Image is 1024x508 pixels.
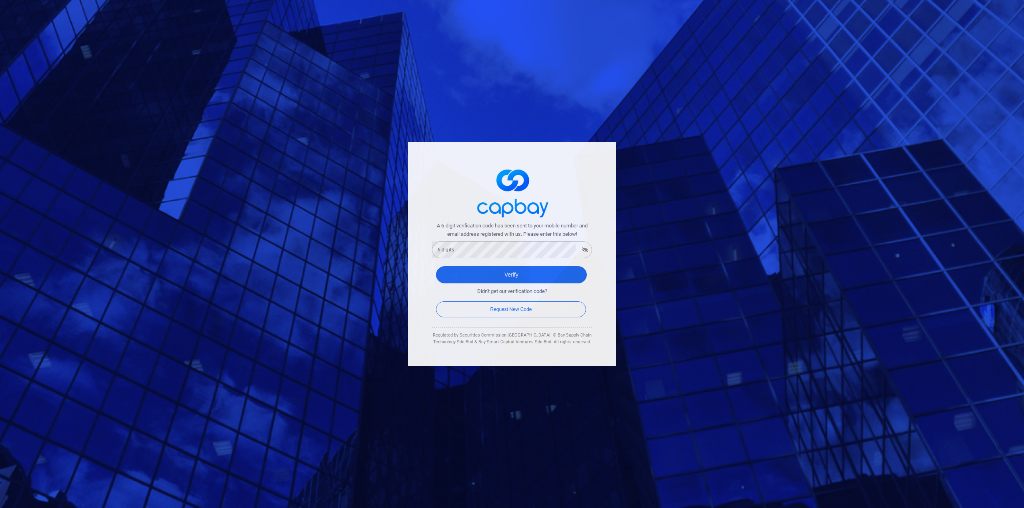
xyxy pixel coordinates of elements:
button: Verify [436,266,587,283]
img: logo [472,162,552,222]
span: Didn't get our verification code? [477,287,547,296]
div: Regulated by Securities Commission [GEOGRAPHIC_DATA]. © Bay Supply Chain Technology Sdn Bhd & Bay... [432,332,592,346]
button: Request New Code [436,301,586,317]
span: A 6-digit verification code has been sent to your mobile number and email address registered with... [432,222,592,239]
